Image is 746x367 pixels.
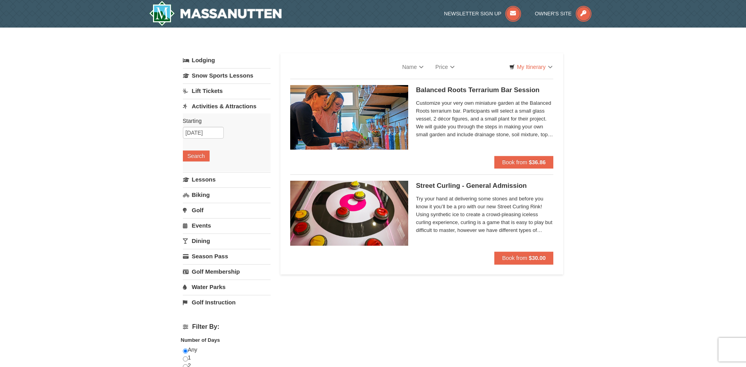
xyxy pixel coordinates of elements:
[416,182,554,190] h5: Street Curling - General Admission
[183,264,271,279] a: Golf Membership
[183,249,271,263] a: Season Pass
[183,172,271,187] a: Lessons
[183,323,271,330] h4: Filter By:
[502,255,527,261] span: Book from
[502,159,527,165] span: Book from
[183,295,271,310] a: Golf Instruction
[444,11,521,17] a: Newsletter Sign Up
[429,59,460,75] a: Price
[416,86,554,94] h5: Balanced Roots Terrarium Bar Session
[183,218,271,233] a: Events
[529,255,546,261] strong: $30.00
[494,156,554,169] button: Book from $36.86
[416,99,554,139] span: Customize your very own miniature garden at the Balanced Roots terrarium bar. Participants will s...
[183,280,271,294] a: Water Parks
[444,11,501,17] span: Newsletter Sign Up
[183,203,271,217] a: Golf
[149,1,282,26] img: Massanutten Resort Logo
[535,11,591,17] a: Owner's Site
[181,337,220,343] strong: Number of Days
[494,252,554,264] button: Book from $30.00
[183,99,271,113] a: Activities & Attractions
[529,159,546,165] strong: $36.86
[183,53,271,67] a: Lodging
[535,11,572,17] span: Owner's Site
[416,195,554,234] span: Try your hand at delivering some stones and before you know it you’ll be a pro with our new Stree...
[290,85,408,150] img: 18871151-30-393e4332.jpg
[183,150,210,161] button: Search
[396,59,429,75] a: Name
[183,117,265,125] label: Starting
[183,83,271,98] a: Lift Tickets
[504,61,557,73] a: My Itinerary
[149,1,282,26] a: Massanutten Resort
[183,187,271,202] a: Biking
[183,234,271,248] a: Dining
[183,68,271,83] a: Snow Sports Lessons
[290,181,408,245] img: 15390471-88-44377514.jpg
